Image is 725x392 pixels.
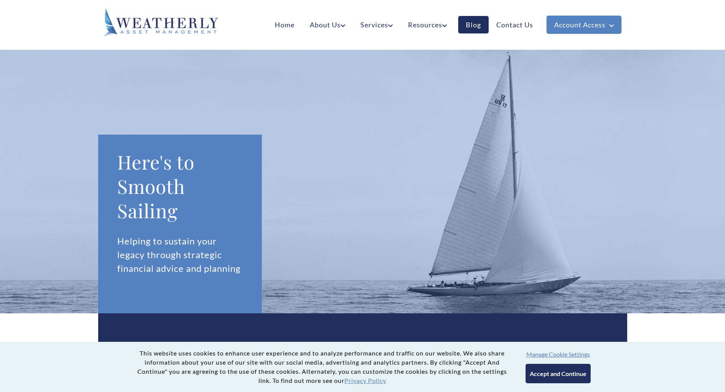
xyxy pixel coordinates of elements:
[526,364,591,383] button: Accept and Continue
[117,150,243,223] h1: Here's to Smooth Sailing
[302,16,353,33] a: About Us
[526,351,590,358] button: Manage Cookie Settings
[353,16,400,33] a: Services
[547,16,621,34] a: Account Access
[134,349,510,385] p: This website uses cookies to enhance user experience and to analyze performance and traffic on ou...
[117,234,243,275] p: Helping to sustain your legacy through strategic financial advice and planning
[267,16,302,33] a: Home
[104,8,218,37] img: Weatherly
[458,16,489,33] a: Blog
[400,16,454,33] a: Resources
[489,16,541,33] a: Contact Us
[344,377,386,384] a: Privacy Policy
